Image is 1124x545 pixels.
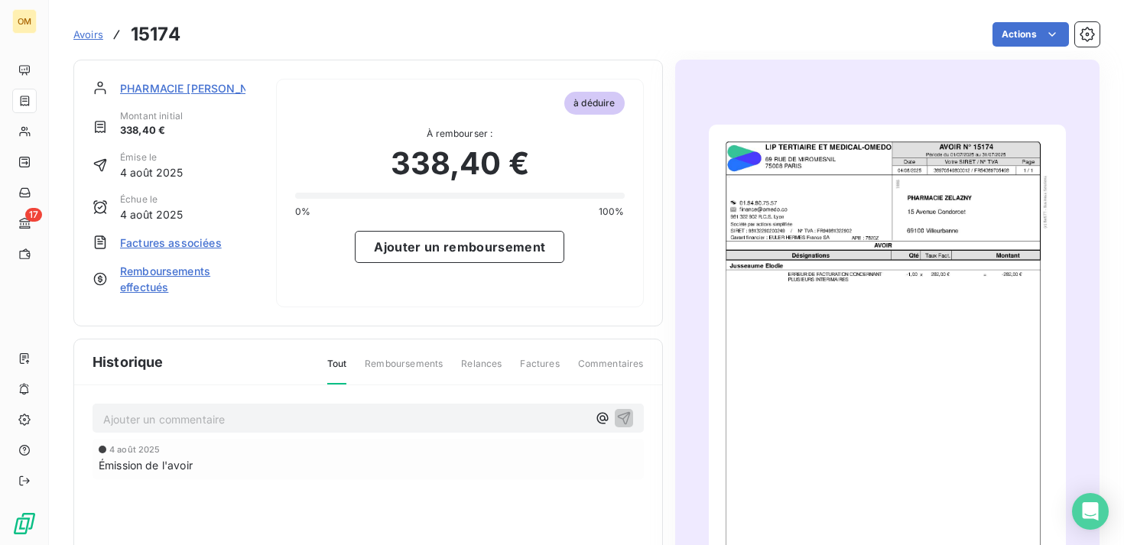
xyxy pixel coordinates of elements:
span: Remboursements effectués [120,263,258,295]
img: Logo LeanPay [12,511,37,536]
span: 338,40 € [120,123,183,138]
span: Tout [327,357,347,384]
span: Émise le [120,151,184,164]
span: À rembourser : [295,127,624,141]
span: PHARMACIE [PERSON_NAME] [120,80,276,96]
div: OM [12,9,37,34]
span: Commentaires [578,357,644,383]
span: 100% [599,205,625,219]
a: 17 [12,211,36,235]
span: Montant initial [120,109,183,123]
button: Ajouter un remboursement [355,231,564,263]
span: 0% [295,205,310,219]
span: Factures associées [120,235,222,251]
h3: 15174 [131,21,180,48]
span: 4 août 2025 [120,164,184,180]
span: Émission de l'avoir [99,457,193,473]
span: Remboursements [365,357,443,383]
span: Avoirs [73,28,103,41]
span: 4 août 2025 [109,445,161,454]
span: Historique [93,352,164,372]
span: 338,40 € [391,141,529,187]
span: Échue le [120,193,184,206]
button: Actions [992,22,1069,47]
span: Factures [520,357,559,383]
span: 4 août 2025 [120,206,184,222]
a: Avoirs [73,27,103,42]
div: Open Intercom Messenger [1072,493,1109,530]
span: Relances [461,357,502,383]
span: 17 [25,208,42,222]
span: à déduire [564,92,624,115]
